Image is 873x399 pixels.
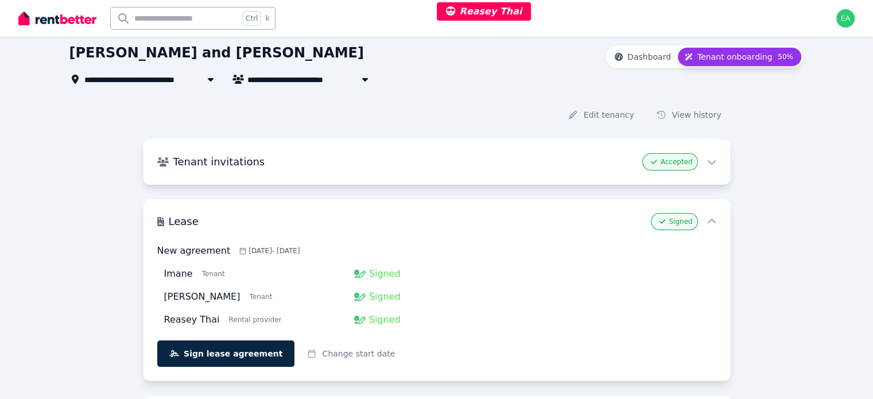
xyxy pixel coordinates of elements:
button: Change start date [299,343,404,364]
span: Ctrl [243,11,261,26]
span: Dashboard [627,51,671,63]
h1: [PERSON_NAME] and [PERSON_NAME] [69,44,364,62]
span: Signed [369,267,401,281]
span: Signed [369,313,401,327]
img: Signed or not signed [354,291,366,303]
div: Rental provider [228,315,281,324]
h4: New agreement [157,244,231,258]
span: Signed [669,217,692,226]
span: Accepted [661,157,693,166]
button: Edit tenancy [560,104,643,125]
button: Sign lease agreement [157,340,295,367]
button: View history [648,104,731,125]
img: RentBetter [18,10,96,27]
img: Signed or not signed [354,314,366,326]
span: Reasey Thai [446,6,522,17]
button: Tenant onboarding50% [678,48,801,66]
span: Signed [369,290,401,304]
div: Imane [164,267,193,281]
div: Tenant [202,269,225,278]
span: [DATE] - [DATE] [249,246,300,255]
button: Dashboard [608,48,678,66]
h3: Lease [169,214,646,230]
div: Tenant [249,292,272,301]
div: Reasey Thai [164,313,220,327]
img: Signed or not signed [354,268,366,280]
span: k [265,14,269,23]
span: 50 % [777,52,794,61]
h3: Tenant invitations [173,154,638,170]
img: earl@rentbetter.com.au [836,9,855,28]
span: Tenant onboarding [697,51,773,63]
div: [PERSON_NAME] [164,290,240,304]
